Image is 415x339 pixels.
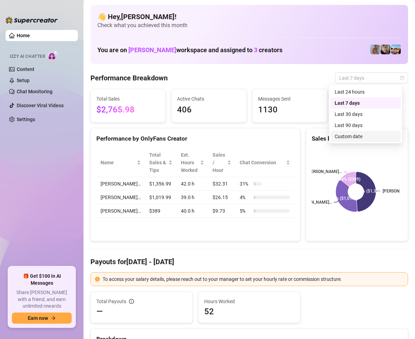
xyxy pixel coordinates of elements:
span: Sales / Hour [213,151,226,174]
img: George [381,45,390,54]
div: Last 24 hours [330,86,401,97]
span: 52 [204,306,295,317]
div: Custom date [330,131,401,142]
td: [PERSON_NAME]… [96,191,145,204]
span: Total Payouts [96,298,126,305]
div: Last 24 hours [335,88,397,96]
div: Last 90 days [330,120,401,131]
span: 3 [254,46,257,54]
span: 5 % [240,207,251,215]
a: Chat Monitoring [17,89,53,94]
td: [PERSON_NAME]… [96,177,145,191]
span: $2,765.98 [96,103,160,117]
td: 39.0 h [177,191,209,204]
div: Last 7 days [335,99,397,107]
span: 🎁 Get $100 in AI Messages [12,273,72,286]
img: Joey [370,45,380,54]
span: 406 [177,103,240,117]
div: Sales by OnlyFans Creator [312,134,402,143]
img: Zach [391,45,401,54]
th: Name [96,148,145,177]
div: Last 30 days [330,109,401,120]
td: 42.0 h [177,177,209,191]
a: Settings [17,117,35,122]
div: To access your salary details, please reach out to your manager to set your hourly rate or commis... [103,275,404,283]
span: exclamation-circle [95,277,100,282]
div: Last 7 days [330,97,401,109]
span: Last 7 days [339,73,404,83]
span: Earn now [28,315,48,321]
span: Total Sales [96,95,160,103]
div: Last 90 days [335,121,397,129]
td: $1,356.99 [145,177,177,191]
span: Total Sales & Tips [149,151,167,174]
a: Discover Viral Videos [17,103,64,108]
a: Home [17,33,30,38]
span: Name [101,159,135,166]
td: 40.0 h [177,204,209,218]
th: Total Sales & Tips [145,148,177,177]
span: — [96,306,103,317]
h4: Payouts for [DATE] - [DATE] [90,257,408,267]
h4: 👋 Hey, [PERSON_NAME] ! [97,12,401,22]
td: $32.31 [208,177,236,191]
span: info-circle [129,299,134,304]
td: $26.15 [208,191,236,204]
img: AI Chatter [48,50,58,61]
span: Chat Conversion [240,159,285,166]
img: logo-BBDzfeDw.svg [6,17,58,24]
td: $9.73 [208,204,236,218]
td: $389 [145,204,177,218]
button: Earn nowarrow-right [12,313,72,324]
span: Check what you achieved this month [97,22,401,29]
text: [PERSON_NAME]… [297,200,332,205]
h1: You are on workspace and assigned to creators [97,46,282,54]
a: Setup [17,78,30,83]
span: 1130 [258,103,321,117]
span: 4 % [240,194,251,201]
h4: Performance Breakdown [90,73,168,83]
text: [PERSON_NAME]… [307,169,342,174]
div: Custom date [335,133,397,140]
span: Messages Sent [258,95,321,103]
td: [PERSON_NAME]… [96,204,145,218]
span: [PERSON_NAME] [128,46,176,54]
span: Hours Worked [204,298,295,305]
span: arrow-right [51,316,56,321]
span: calendar [400,76,404,80]
div: Est. Hours Worked [181,151,199,174]
th: Chat Conversion [236,148,294,177]
th: Sales / Hour [208,148,236,177]
div: Performance by OnlyFans Creator [96,134,294,143]
span: Izzy AI Chatter [10,53,45,60]
span: Active Chats [177,95,240,103]
span: Share [PERSON_NAME] with a friend, and earn unlimited rewards [12,289,72,310]
div: Last 30 days [335,110,397,118]
span: 31 % [240,180,251,188]
a: Content [17,66,34,72]
td: $1,019.99 [145,191,177,204]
